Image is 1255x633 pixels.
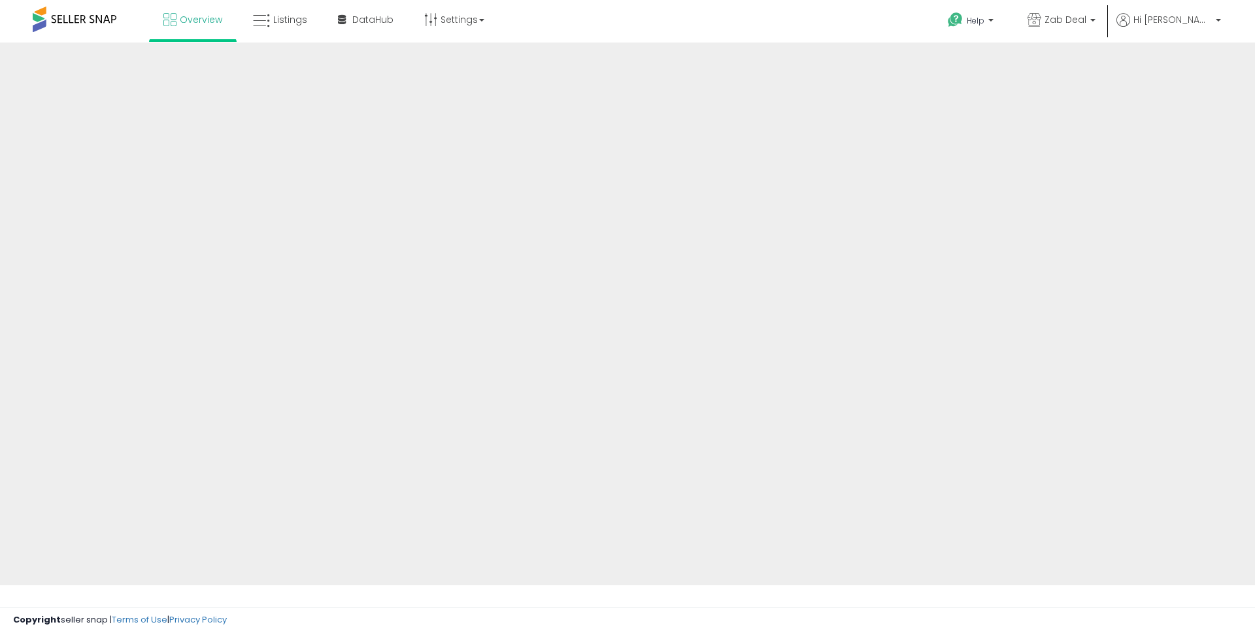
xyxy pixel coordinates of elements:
[1045,13,1086,26] span: Zab Deal
[180,13,222,26] span: Overview
[967,15,984,26] span: Help
[1133,13,1212,26] span: Hi [PERSON_NAME]
[937,2,1007,43] a: Help
[947,12,963,28] i: Get Help
[1116,13,1221,43] a: Hi [PERSON_NAME]
[352,13,393,26] span: DataHub
[273,13,307,26] span: Listings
